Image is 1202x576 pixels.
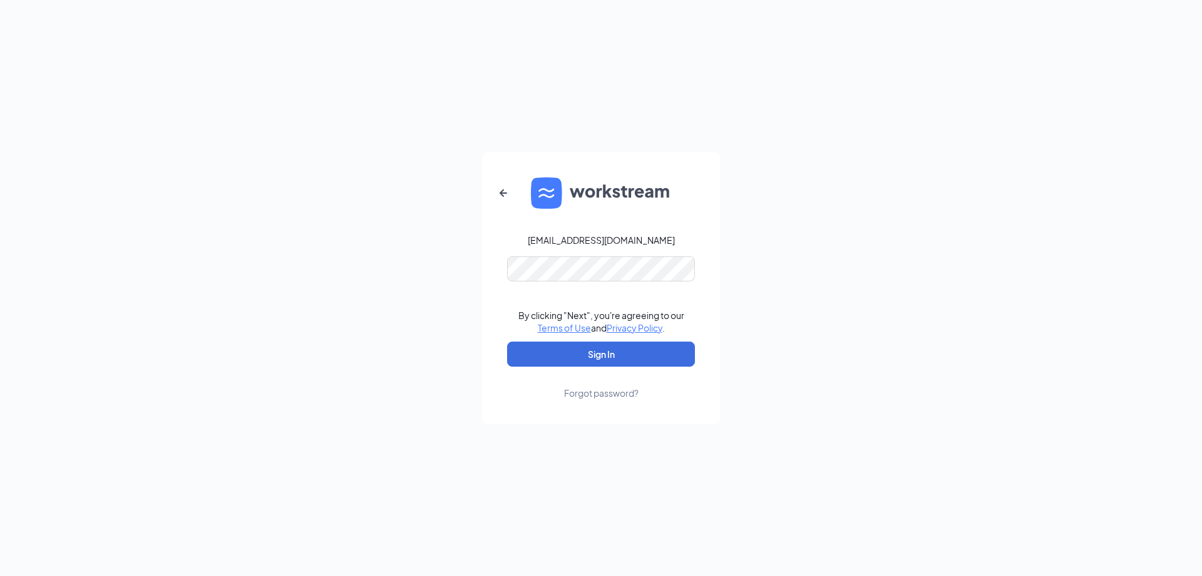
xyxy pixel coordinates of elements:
[564,387,639,399] div: Forgot password?
[564,367,639,399] a: Forgot password?
[507,342,695,367] button: Sign In
[488,178,518,208] button: ArrowLeftNew
[496,186,511,201] svg: ArrowLeftNew
[538,322,591,333] a: Terms of Use
[531,177,671,209] img: WS logo and Workstream text
[528,234,675,246] div: [EMAIL_ADDRESS][DOMAIN_NAME]
[518,309,684,334] div: By clicking "Next", you're agreeing to our and .
[607,322,662,333] a: Privacy Policy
